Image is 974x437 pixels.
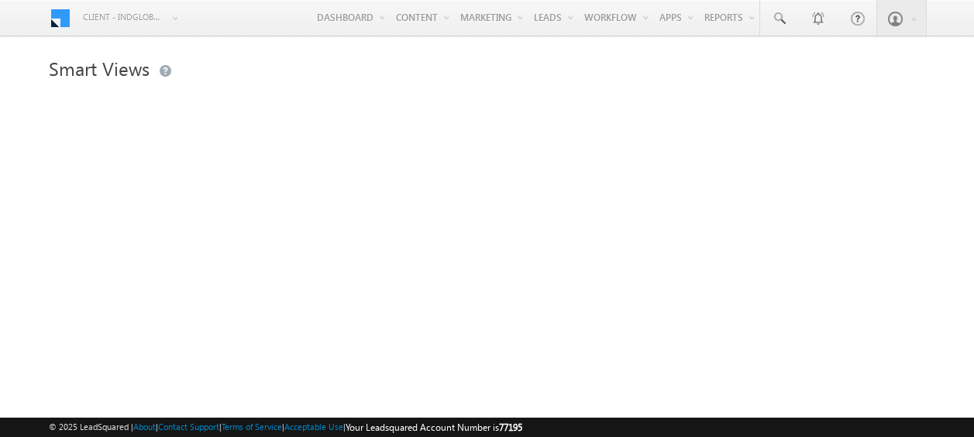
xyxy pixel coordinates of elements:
[133,422,156,432] a: About
[222,422,282,432] a: Terms of Service
[49,56,150,81] span: Smart Views
[49,420,522,435] span: © 2025 LeadSquared | | | | |
[499,422,522,433] span: 77195
[284,422,343,432] a: Acceptable Use
[158,422,219,432] a: Contact Support
[83,9,164,25] span: Client - indglobal2 (77195)
[346,422,522,433] span: Your Leadsquared Account Number is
